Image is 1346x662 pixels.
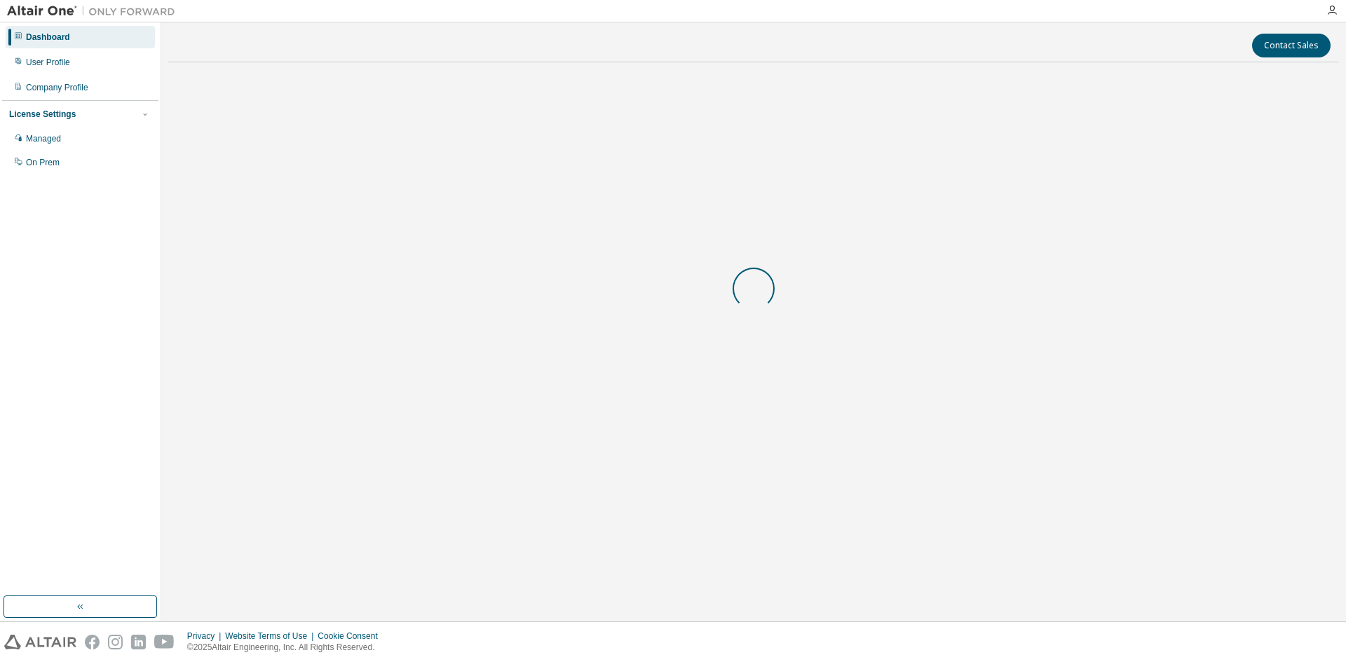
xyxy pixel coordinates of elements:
img: Altair One [7,4,182,18]
div: License Settings [9,109,76,120]
div: Company Profile [26,82,88,93]
img: altair_logo.svg [4,635,76,649]
div: Cookie Consent [318,630,386,642]
p: © 2025 Altair Engineering, Inc. All Rights Reserved. [187,642,386,654]
div: Dashboard [26,32,70,43]
img: facebook.svg [85,635,100,649]
div: Managed [26,133,61,144]
button: Contact Sales [1252,34,1331,57]
img: youtube.svg [154,635,175,649]
img: instagram.svg [108,635,123,649]
div: Privacy [187,630,225,642]
div: On Prem [26,157,60,168]
div: User Profile [26,57,70,68]
img: linkedin.svg [131,635,146,649]
div: Website Terms of Use [225,630,318,642]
